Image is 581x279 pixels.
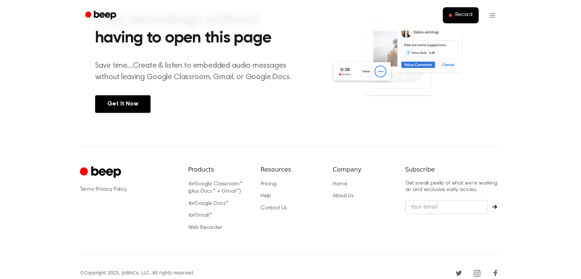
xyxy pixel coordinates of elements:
a: Privacy Policy [96,187,127,192]
i: for [188,201,195,206]
a: About Us [333,193,354,199]
a: Pricing [261,182,277,187]
i: for [188,213,195,218]
a: Twitter [453,267,465,279]
a: Web Recorder [188,225,222,230]
div: · [80,186,176,193]
a: forGoogle Docs™ [188,201,229,206]
button: Record [443,7,478,23]
h6: Subscribe [405,165,502,174]
a: Instagram [471,267,483,279]
a: Home [333,182,347,187]
a: Help [261,193,271,199]
a: forGoogle Classroom™ (plus Docs™ + Gmail™) [188,182,243,195]
p: Get sneak peeks of what we’re working on and exclusive early access. [405,180,502,194]
a: Contact Us [261,206,287,211]
a: forGmail™ [188,213,212,218]
a: Cruip [80,165,123,180]
h6: Company [333,165,393,174]
h6: Products [188,165,248,174]
button: Subscribe [488,204,502,209]
a: Beep [80,8,123,23]
input: Your email [405,200,488,214]
p: Save time....Create & listen to embedded audio messages without leaving Google Classroom, Gmail, ... [95,60,301,83]
a: Terms [80,187,94,192]
img: Voice Comments on Docs and Recording Widget [331,9,486,112]
i: for [188,182,195,187]
a: Facebook [489,267,502,279]
div: © Copyright 2025, JoWoCo, LLC. All rights reserved. [80,269,194,276]
span: Record [455,12,472,19]
button: Open menu [483,6,502,24]
h6: Resources [261,165,320,174]
a: Get It Now [95,95,151,113]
